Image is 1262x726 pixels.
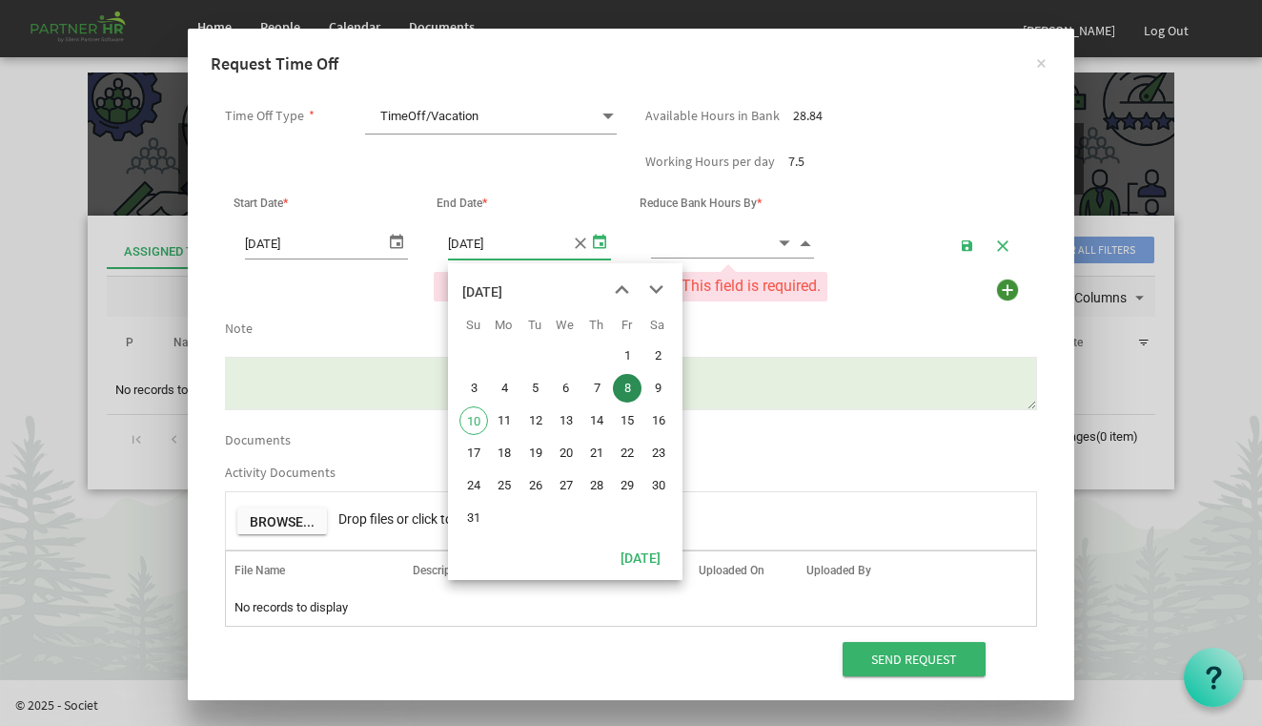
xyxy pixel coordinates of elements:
[582,439,611,467] span: Thursday, August 21, 2025
[458,311,488,340] th: Su
[644,374,673,403] span: Saturday, August 9, 2025
[639,273,673,307] button: next month
[642,311,673,340] th: Sa
[645,109,780,123] label: Available Hours in Bank
[488,311,519,340] th: Mo
[699,564,764,577] span: Uploaded On
[519,311,550,340] th: Tu
[608,544,673,570] button: Today
[490,374,519,403] span: Monday, August 4, 2025
[521,406,550,435] span: Tuesday, August 12, 2025
[413,564,471,577] span: Description
[225,109,304,123] label: Time Off Type
[234,564,285,577] span: File Name
[490,439,519,467] span: Monday, August 18, 2025
[211,52,1051,76] h4: Request Time Off
[234,197,288,210] span: Start Date
[953,231,982,258] button: Save
[582,471,611,500] span: Thursday, August 28, 2025
[552,374,580,403] span: Wednesday, August 6, 2025
[580,311,611,340] th: Th
[644,439,673,467] span: Saturday, August 23, 2025
[582,374,611,403] span: Thursday, August 7, 2025
[237,508,327,534] button: Browse...
[550,311,580,340] th: We
[521,374,550,403] span: Tuesday, August 5, 2025
[988,231,1017,258] button: Cancel
[226,590,1036,626] td: No records to display
[613,342,641,370] span: Friday, August 1, 2025
[640,197,762,210] span: Reduce Bank Hours By
[793,107,823,124] span: 28.84
[806,564,871,577] span: Uploaded By
[225,322,253,336] label: Note
[521,471,550,500] span: Tuesday, August 26, 2025
[644,342,673,370] span: Saturday, August 2, 2025
[571,227,588,259] span: close
[613,406,641,435] span: Friday, August 15, 2025
[644,471,673,500] span: Saturday, August 30, 2025
[437,197,487,210] span: End Date
[459,504,488,532] span: Sunday, August 31, 2025
[521,439,550,467] span: Tuesday, August 19, 2025
[613,374,641,403] span: Friday, August 8, 2025
[613,471,641,500] span: Friday, August 29, 2025
[645,155,775,169] label: Working Hours per day
[459,406,488,435] span: Sunday, August 10, 2025
[490,471,519,500] span: Monday, August 25, 2025
[338,511,594,527] span: Drop files or click to upload (max size: 2MB)
[552,406,580,435] span: Wednesday, August 13, 2025
[604,273,639,307] button: previous month
[225,433,291,447] label: Documents
[1017,38,1065,86] button: ×
[992,275,1023,305] div: Add more time to Request
[459,439,488,467] span: Sunday, August 17, 2025
[462,273,502,311] div: title
[611,372,641,404] td: Friday, August 8, 2025
[490,406,519,435] span: Monday, August 11, 2025
[611,311,641,340] th: Fr
[776,232,793,254] span: Decrement value
[993,276,1022,304] img: add.png
[552,471,580,500] span: Wednesday, August 27, 2025
[797,232,814,254] span: Increment value
[613,439,641,467] span: Friday, August 22, 2025
[644,406,673,435] span: Saturday, August 16, 2025
[552,439,580,467] span: Wednesday, August 20, 2025
[459,471,488,500] span: Sunday, August 24, 2025
[459,374,488,403] span: Sunday, August 3, 2025
[582,406,611,435] span: Thursday, August 14, 2025
[843,642,986,676] input: Send Request
[788,153,804,170] span: 7.5
[225,466,336,480] label: Activity Documents
[588,227,611,255] span: select
[385,227,408,255] span: select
